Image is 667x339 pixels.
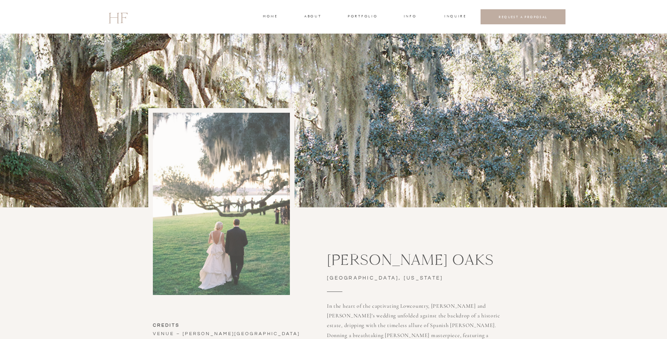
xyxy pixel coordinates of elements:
[263,14,277,20] a: home
[348,14,377,20] a: portfolio
[108,6,127,28] a: HF
[153,323,179,328] b: CREDITS
[403,14,417,20] a: INFO
[327,252,561,274] h3: [PERSON_NAME] Oaks
[304,14,320,20] a: about
[487,15,560,19] a: REQUEST A PROPOSAL
[327,274,462,285] h3: [GEOGRAPHIC_DATA], [US_STATE]
[444,14,465,20] a: INQUIRE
